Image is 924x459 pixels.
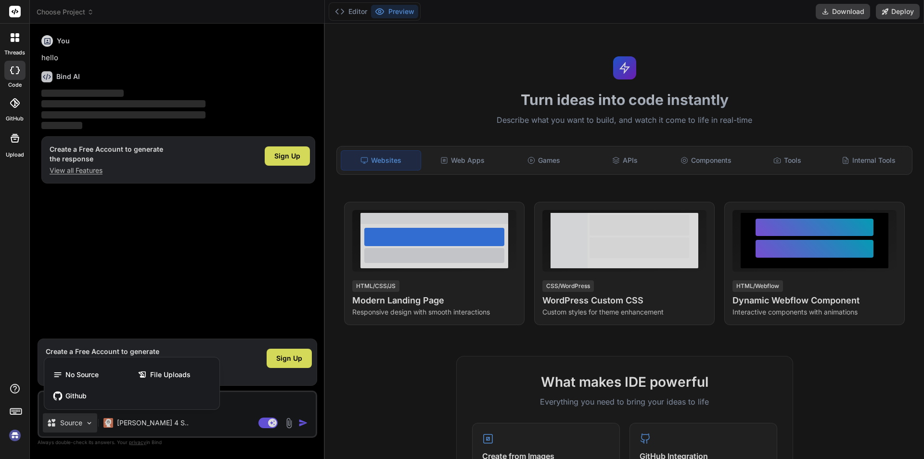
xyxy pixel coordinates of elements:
label: threads [4,49,25,57]
span: File Uploads [150,370,191,380]
label: Upload [6,151,24,159]
span: Github [65,391,87,401]
label: GitHub [6,115,24,123]
label: code [8,81,22,89]
img: signin [7,427,23,444]
span: No Source [65,370,99,380]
